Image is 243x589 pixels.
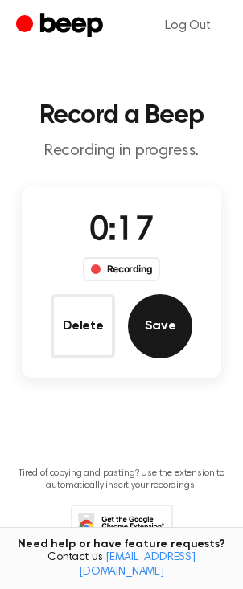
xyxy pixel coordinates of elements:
[128,294,192,358] button: Save Audio Record
[51,294,115,358] button: Delete Audio Record
[13,141,230,162] p: Recording in progress.
[89,215,154,248] span: 0:17
[79,552,196,578] a: [EMAIL_ADDRESS][DOMAIN_NAME]
[16,10,107,42] a: Beep
[83,257,161,281] div: Recording
[13,103,230,129] h1: Record a Beep
[149,6,227,45] a: Log Out
[13,468,230,492] p: Tired of copying and pasting? Use the extension to automatically insert your recordings.
[10,551,233,579] span: Contact us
